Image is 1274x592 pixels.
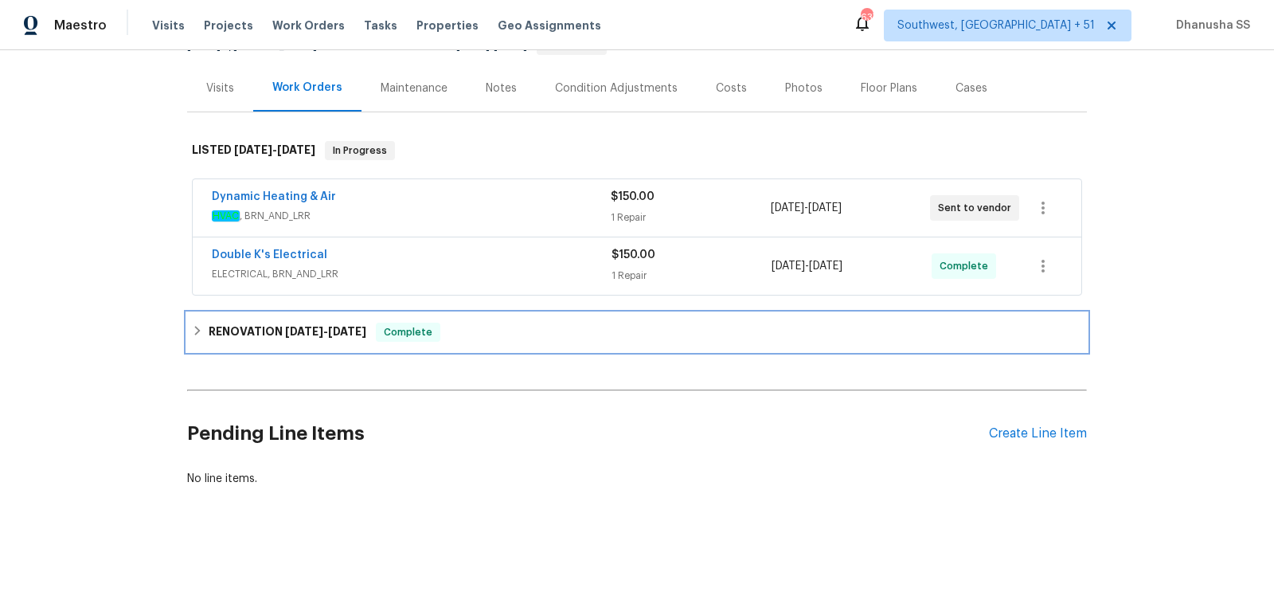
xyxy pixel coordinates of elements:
[187,397,989,471] h2: Pending Line Items
[187,40,221,51] span: [DATE]
[209,323,366,342] h6: RENOVATION
[861,10,872,25] div: 637
[771,202,804,214] span: [DATE]
[212,208,611,224] span: , BRN_AND_LRR
[808,202,842,214] span: [DATE]
[486,80,517,96] div: Notes
[326,143,393,159] span: In Progress
[612,249,655,261] span: $150.00
[938,200,1018,216] span: Sent to vendor
[771,200,842,216] span: -
[989,426,1087,441] div: Create Line Item
[206,80,234,96] div: Visits
[234,144,315,155] span: -
[716,80,747,96] div: Costs
[809,261,842,272] span: [DATE]
[940,258,995,274] span: Complete
[212,210,240,222] em: HVAC
[152,18,185,33] span: Visits
[204,18,253,33] span: Projects
[212,191,336,202] a: Dynamic Heating & Air
[272,80,342,96] div: Work Orders
[611,210,770,225] div: 1 Repair
[285,326,323,337] span: [DATE]
[192,141,315,160] h6: LISTED
[285,326,366,337] span: -
[212,266,612,282] span: ELECTRICAL, BRN_AND_LRR
[456,40,490,51] span: [DATE]
[381,80,447,96] div: Maintenance
[897,18,1095,33] span: Southwest, [GEOGRAPHIC_DATA] + 51
[861,80,917,96] div: Floor Plans
[328,326,366,337] span: [DATE]
[785,80,823,96] div: Photos
[955,80,987,96] div: Cases
[54,18,107,33] span: Maestro
[555,80,678,96] div: Condition Adjustments
[772,258,842,274] span: -
[1170,18,1250,33] span: Dhanusha SS
[494,40,527,51] span: [DATE]
[772,261,805,272] span: [DATE]
[212,249,327,261] a: Double K's Electrical
[187,471,1087,487] div: No line items.
[187,313,1087,351] div: RENOVATION [DATE]-[DATE]Complete
[377,324,439,340] span: Complete
[364,20,397,31] span: Tasks
[612,268,772,284] div: 1 Repair
[187,125,1087,176] div: LISTED [DATE]-[DATE]In Progress
[234,144,272,155] span: [DATE]
[272,18,345,33] span: Work Orders
[416,18,479,33] span: Properties
[611,191,655,202] span: $150.00
[498,18,601,33] span: Geo Assignments
[421,40,607,51] span: Listed
[456,40,527,51] span: -
[277,144,315,155] span: [DATE]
